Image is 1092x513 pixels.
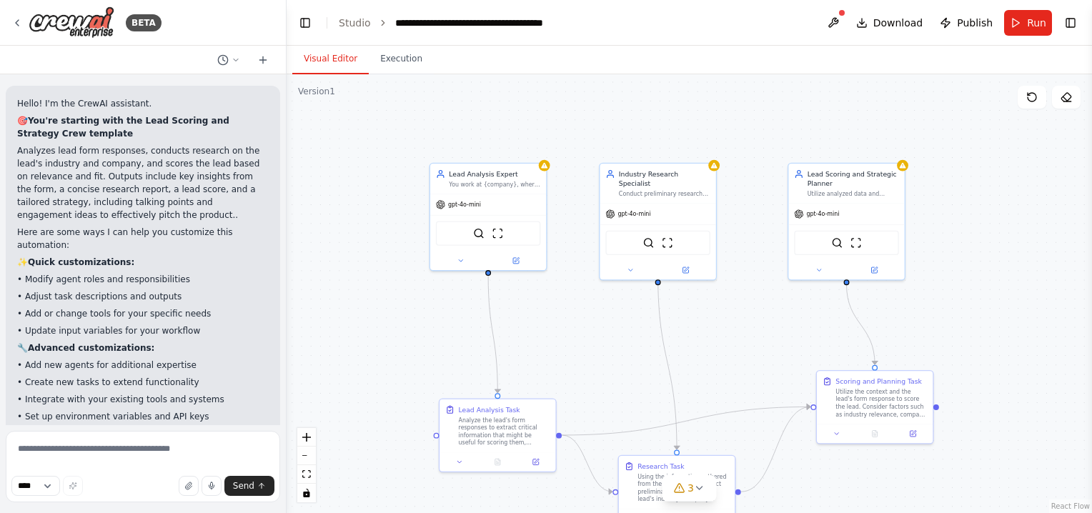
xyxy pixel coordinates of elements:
p: 🔧 [17,342,269,354]
span: Publish [957,16,993,30]
button: Upload files [179,476,199,496]
button: Improve this prompt [63,476,83,496]
a: Studio [339,17,371,29]
button: 3 [662,475,717,502]
p: • Update input variables for your workflow [17,324,269,337]
img: Logo [29,6,114,39]
span: Send [233,480,254,492]
g: Edge from b9147602-40dc-4afe-ae4f-75aed73cb5d6 to 7d9d6927-5caa-4798-b660-0a8c68efe85c [741,402,810,497]
div: Utilize analyzed data and research findings to score leads and suggest an appropriate plan. [808,190,899,198]
div: Using the information gathered from the lead's data, conduct preliminary research on the lead's i... [637,473,729,503]
p: 🎯 [17,114,269,140]
strong: You're starting with the Lead Scoring and Strategy Crew template [17,116,229,139]
g: Edge from 2b5b5285-4033-425c-8836-790a3dcb494f to 7d9d6927-5caa-4798-b660-0a8c68efe85c [842,284,880,364]
div: Industry Research Specialist [619,169,710,188]
p: ✨ [17,256,269,269]
div: Analyze the lead's form responses to extract critical information that might be useful for scorin... [459,417,550,447]
button: No output available [477,457,517,468]
p: • Modify agent roles and responsibilities [17,273,269,286]
button: Open in side panel [659,264,713,276]
img: SerperDevTool [643,237,655,249]
span: gpt-4o-mini [618,210,651,218]
p: • Create new tasks to extend functionality [17,376,269,389]
strong: Advanced customizations: [28,343,154,353]
button: zoom in [297,428,316,447]
div: Research Task [637,462,684,471]
button: Run [1004,10,1052,36]
button: Send [224,476,274,496]
button: Open in side panel [897,428,929,439]
p: Analyzes lead form responses, conducts research on the lead's industry and company, and scores th... [17,144,269,221]
button: Publish [934,10,998,36]
span: Run [1027,16,1046,30]
div: Version 1 [298,86,335,97]
div: Utilize the context and the lead's form response to score the lead. Consider factors such as indu... [835,388,927,418]
button: Switch to previous chat [212,51,246,69]
p: Hello! I'm the CrewAI assistant. [17,97,269,110]
button: Open in side panel [848,264,901,276]
a: React Flow attribution [1051,502,1090,510]
button: fit view [297,465,316,484]
button: Execution [369,44,434,74]
button: toggle interactivity [297,484,316,502]
span: gpt-4o-mini [448,201,481,209]
p: • Add or change tools for your specific needs [17,307,269,320]
div: Industry Research SpecialistConduct preliminary research on the lead's industry, company size, an... [599,163,717,281]
div: Lead Scoring and Strategic PlannerUtilize analyzed data and research findings to score leads and ... [788,163,905,281]
span: 3 [688,481,694,495]
p: • Add new agents for additional expertise [17,359,269,372]
button: No output available [855,428,895,439]
div: Scoring and Planning Task [835,377,922,386]
button: Download [850,10,929,36]
button: Start a new chat [252,51,274,69]
button: Open in side panel [489,255,542,267]
div: React Flow controls [297,428,316,502]
img: ScrapeWebsiteTool [662,237,673,249]
p: • Set up environment variables and API keys [17,410,269,423]
p: Here are some ways I can help you customize this automation: [17,226,269,251]
div: BETA [126,14,162,31]
button: Visual Editor [292,44,369,74]
div: Lead Analysis Expert [449,169,540,179]
div: Scoring and Planning TaskUtilize the context and the lead's form response to score the lead. Cons... [816,370,934,444]
div: Lead Analysis ExpertYou work at {company}, where you main goal is to analyze leads form responses... [430,163,547,272]
span: gpt-4o-mini [806,210,839,218]
p: • Adjust task descriptions and outputs [17,290,269,303]
div: Conduct preliminary research on the lead's industry, company size, and AI use case to provide a s... [619,190,710,198]
g: Edge from 38a434b5-a8ee-47bb-81e6-944f5a87230e to b9147602-40dc-4afe-ae4f-75aed73cb5d6 [562,430,612,496]
button: Hide left sidebar [295,13,315,33]
span: Download [873,16,923,30]
g: Edge from 14522d44-cf14-4517-a4a0-c5a12647f46c to b9147602-40dc-4afe-ae4f-75aed73cb5d6 [653,275,682,449]
img: SerperDevTool [473,228,485,239]
button: Show right sidebar [1061,13,1081,33]
img: SerperDevTool [831,237,843,249]
div: You work at {company}, where you main goal is to analyze leads form responses to extract essentia... [449,181,540,189]
button: zoom out [297,447,316,465]
img: ScrapeWebsiteTool [850,237,862,249]
g: Edge from 38a434b5-a8ee-47bb-81e6-944f5a87230e to 7d9d6927-5caa-4798-b660-0a8c68efe85c [562,402,810,440]
div: Lead Analysis Task [459,405,520,414]
img: ScrapeWebsiteTool [492,228,503,239]
g: Edge from 89b06761-059f-4533-bf9b-7df6b5e6dc26 to 38a434b5-a8ee-47bb-81e6-944f5a87230e [484,275,502,393]
p: • Integrate with your existing tools and systems [17,393,269,406]
button: Click to speak your automation idea [202,476,222,496]
div: Lead Scoring and Strategic Planner [808,169,899,188]
strong: Quick customizations: [28,257,134,267]
div: Lead Analysis TaskAnalyze the lead's form responses to extract critical information that might be... [439,399,557,473]
button: Open in side panel [520,457,552,468]
nav: breadcrumb [339,16,543,30]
